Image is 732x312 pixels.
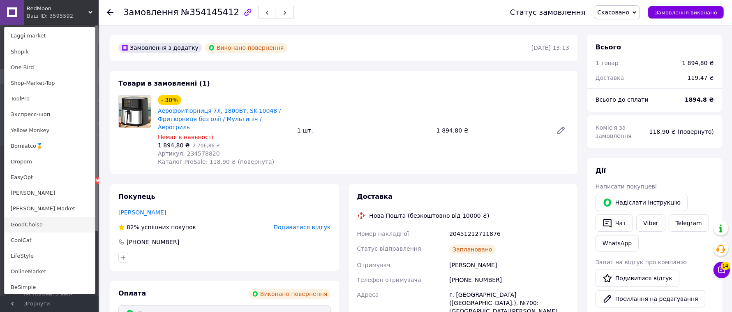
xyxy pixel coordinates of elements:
span: Немає в наявності [158,134,213,140]
span: Отримувач [357,262,390,268]
span: Написати покупцеві [596,183,657,190]
a: Yellow Monkey [5,123,95,138]
span: Замовлення виконано [655,9,717,16]
span: Комісія за замовлення [596,124,632,139]
button: Чат [596,214,633,232]
div: Статус замовлення [510,8,586,16]
span: Статус відправлення [357,245,421,252]
button: Надіслати інструкцію [596,194,688,211]
span: Товари в замовленні (1) [118,79,210,87]
div: 1 894,80 ₴ [433,125,550,136]
a: Viber [636,214,665,232]
span: Замовлення [123,7,178,17]
span: Всього до сплати [596,96,649,103]
div: [PERSON_NAME] [448,258,571,272]
div: Заплановано [449,244,496,254]
div: Повернутися назад [107,8,113,16]
b: 1894.8 ₴ [685,96,714,103]
a: WhatsApp [596,235,639,251]
span: Адреса [357,291,379,298]
span: Телефон отримувача [357,277,421,283]
span: Покупець [118,193,155,200]
a: CoolCat [5,233,95,248]
span: 14 [721,262,730,270]
div: - 30% [158,95,181,105]
span: Номер накладної [357,231,409,237]
a: Подивитися відгук [596,270,679,287]
button: Замовлення виконано [648,6,724,19]
img: Аерофритюрниця 7л, 1800Вт, SK-10048 / Фритюрниця без олії / Мультипіч / Аерогриль [119,95,151,128]
div: Виконано повернення [249,289,331,299]
button: Чат з покупцем14 [714,262,730,278]
div: [PHONE_NUMBER] [126,238,180,246]
div: 1 894,80 ₴ [682,59,714,67]
span: Каталог ProSale: 118.90 ₴ (повернута) [158,158,274,165]
a: EasyOpt [5,170,95,185]
a: Shop-Market-Top [5,75,95,91]
a: Borniatco🥇 [5,138,95,154]
a: [PERSON_NAME] [118,209,166,216]
span: 99+ [92,177,105,184]
span: Артикул: 234578820 [158,150,220,157]
a: Laggi market [5,28,95,44]
span: 118.90 ₴ (повернуто) [649,128,714,135]
div: Замовлення з додатку [118,43,202,53]
span: Оплата [118,289,146,297]
a: [PERSON_NAME] Market [5,201,95,217]
span: №354145412 [181,7,239,17]
span: 2 706,86 ₴ [193,143,220,149]
a: Shopik [5,44,95,60]
span: Доставка [357,193,393,200]
a: OnlineMarket [5,264,95,279]
a: Экспресс-шоп [5,107,95,122]
div: 20451212711876 [448,226,571,241]
div: Ваш ID: 3595592 [27,12,61,20]
a: Редагувати [553,122,569,139]
span: 1 товар [596,60,619,66]
div: 1 шт. [294,125,433,136]
button: Посилання на редагування [596,290,705,307]
span: Всього [596,43,621,51]
div: Нова Пошта (безкоштовно від 10000 ₴) [367,212,492,220]
a: [PERSON_NAME] [5,185,95,201]
div: Виконано повернення [205,43,287,53]
a: Аерофритюрниця 7л, 1800Вт, SK-10048 / Фритюрниця без олії / Мультипіч / Аерогриль [158,107,281,130]
span: Скасовано [598,9,630,16]
div: 119.47 ₴ [683,69,719,87]
span: Запит на відгук про компанію [596,259,687,265]
span: 82% [127,224,139,231]
a: ToolPro [5,91,95,107]
a: Telegram [669,214,709,232]
span: Доставка [596,75,624,81]
a: LifeStyle [5,248,95,264]
a: GoodChoise [5,217,95,233]
a: Dropom [5,154,95,170]
div: успішних покупок [118,223,196,231]
span: RedMoon [27,5,88,12]
span: Дії [596,167,606,175]
a: BeSimple [5,279,95,295]
time: [DATE] 13:13 [531,44,569,51]
span: Подивитися відгук [274,224,331,231]
a: One Bird [5,60,95,75]
div: [PHONE_NUMBER] [448,272,571,287]
span: 1 894,80 ₴ [158,142,190,149]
